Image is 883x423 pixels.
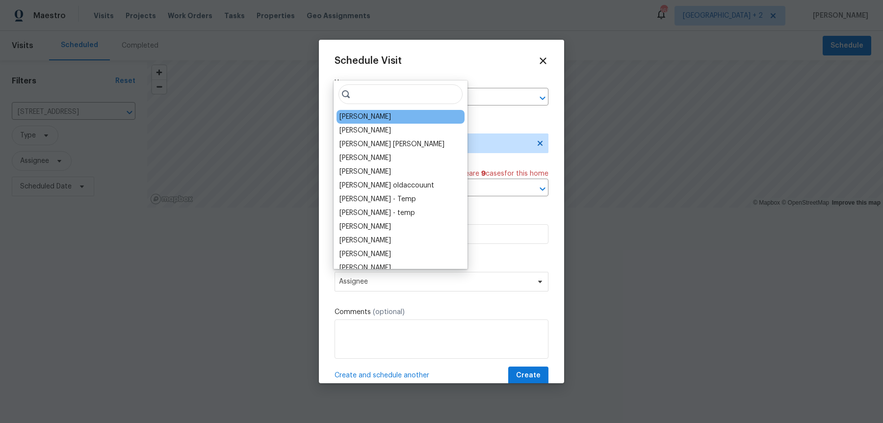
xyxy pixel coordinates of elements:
button: Open [536,182,549,196]
div: [PERSON_NAME] oldaccouunt [339,181,434,190]
button: Open [536,91,549,105]
div: [PERSON_NAME] [339,236,391,245]
div: [PERSON_NAME] [339,263,391,273]
span: Schedule Visit [335,56,402,66]
span: Create and schedule another [335,370,429,380]
span: (optional) [373,309,405,316]
div: [PERSON_NAME] [PERSON_NAME] [339,139,444,149]
div: [PERSON_NAME] [339,222,391,232]
label: Comments [335,307,548,317]
div: [PERSON_NAME] [339,112,391,122]
div: [PERSON_NAME] [339,249,391,259]
div: [PERSON_NAME] - temp [339,208,415,218]
span: Close [538,55,548,66]
div: [PERSON_NAME] - Temp [339,194,416,204]
span: There are case s for this home [450,169,548,179]
label: Home [335,78,548,88]
span: Create [516,370,541,382]
span: Assignee [339,278,531,286]
div: [PERSON_NAME] [339,126,391,135]
button: Create [508,367,548,385]
div: [PERSON_NAME] [339,167,391,177]
span: 9 [481,170,486,177]
div: [PERSON_NAME] [339,153,391,163]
